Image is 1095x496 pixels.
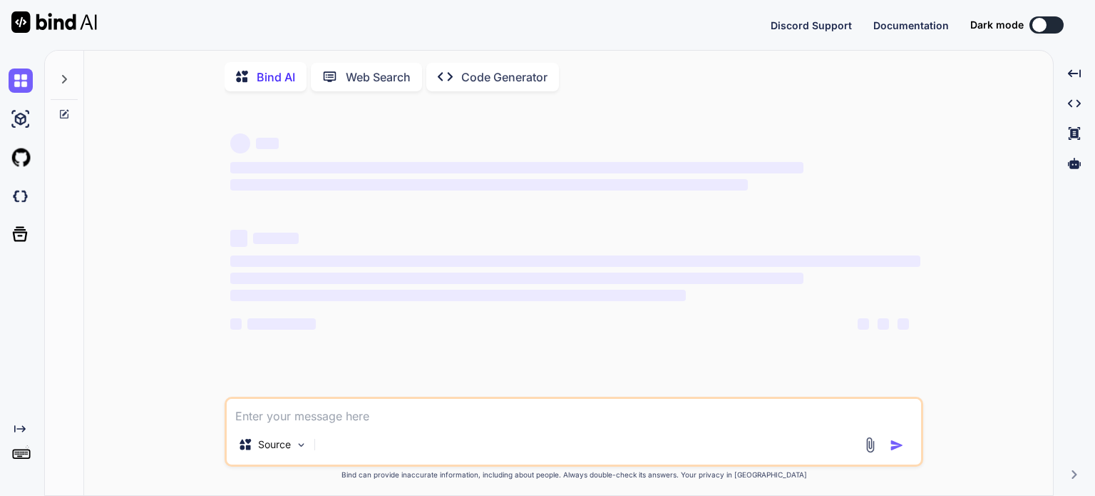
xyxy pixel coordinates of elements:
span: ‌ [230,133,250,153]
span: ‌ [230,290,686,301]
button: Documentation [873,18,949,33]
p: Bind AI [257,69,295,86]
img: icon [890,438,904,452]
span: ‌ [878,318,889,330]
img: Bind AI [11,11,97,33]
img: chat [9,69,33,93]
span: ‌ [247,318,316,330]
img: ai-studio [9,107,33,131]
p: Source [258,437,291,452]
button: Discord Support [771,18,852,33]
p: Web Search [346,69,411,86]
span: ‌ [256,138,279,149]
span: ‌ [230,179,748,191]
span: ‌ [898,318,909,330]
span: Discord Support [771,19,852,31]
img: githubLight [9,146,33,170]
span: ‌ [230,318,242,330]
img: attachment [862,437,878,453]
span: ‌ [230,162,803,173]
span: ‌ [230,230,247,247]
span: ‌ [858,318,869,330]
img: darkCloudIdeIcon [9,184,33,208]
img: Pick Models [295,439,307,451]
span: ‌ [253,233,299,244]
span: Dark mode [970,18,1024,32]
p: Bind can provide inaccurate information, including about people. Always double-check its answers.... [225,470,923,480]
p: Code Generator [461,69,547,86]
span: ‌ [230,273,803,284]
span: Documentation [873,19,949,31]
span: ‌ [230,255,920,267]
